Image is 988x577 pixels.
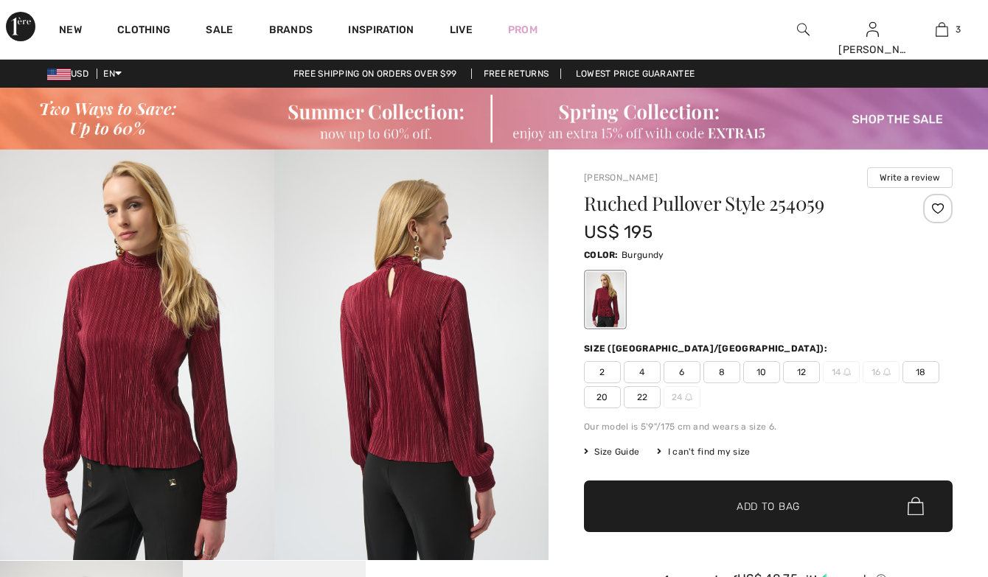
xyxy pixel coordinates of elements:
div: Size ([GEOGRAPHIC_DATA]/[GEOGRAPHIC_DATA]): [584,342,830,355]
img: My Info [866,21,879,38]
span: 24 [664,386,700,408]
button: Add to Bag [584,480,953,532]
div: [PERSON_NAME] [838,42,906,57]
span: 22 [624,386,661,408]
h1: Ruched Pullover Style 254059 [584,194,891,213]
a: Sale [206,24,233,39]
span: Color: [584,250,619,260]
a: Brands [269,24,313,39]
img: My Bag [936,21,948,38]
a: Free shipping on orders over $99 [282,69,469,79]
div: Burgundy [586,272,625,327]
img: Bag.svg [908,497,924,516]
span: EN [103,69,122,79]
span: Add to Bag [737,498,800,514]
span: 20 [584,386,621,408]
img: Ruched Pullover Style 254059. 2 [274,150,549,561]
span: 4 [624,361,661,383]
span: 12 [783,361,820,383]
span: 10 [743,361,780,383]
img: ring-m.svg [685,394,692,401]
span: 6 [664,361,700,383]
span: Burgundy [622,250,664,260]
a: Prom [508,22,538,38]
img: US Dollar [47,69,71,80]
span: 8 [703,361,740,383]
button: Write a review [867,167,953,188]
img: ring-m.svg [883,368,891,376]
div: I can't find my size [657,445,750,458]
img: ring-m.svg [843,368,851,376]
span: 16 [863,361,900,383]
a: Sign In [866,22,879,36]
a: Live [450,22,473,38]
span: Size Guide [584,445,639,458]
a: New [59,24,82,39]
span: 14 [823,361,860,383]
div: Our model is 5'9"/175 cm and wears a size 6. [584,420,953,433]
a: Clothing [117,24,170,39]
img: 1ère Avenue [6,12,35,41]
a: 3 [908,21,975,38]
span: Inspiration [348,24,414,39]
a: [PERSON_NAME] [584,172,658,183]
span: USD [47,69,94,79]
a: Lowest Price Guarantee [564,69,707,79]
img: search the website [797,21,810,38]
a: Free Returns [471,69,562,79]
span: 3 [956,23,961,36]
span: 18 [902,361,939,383]
span: 2 [584,361,621,383]
span: US$ 195 [584,222,653,242]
